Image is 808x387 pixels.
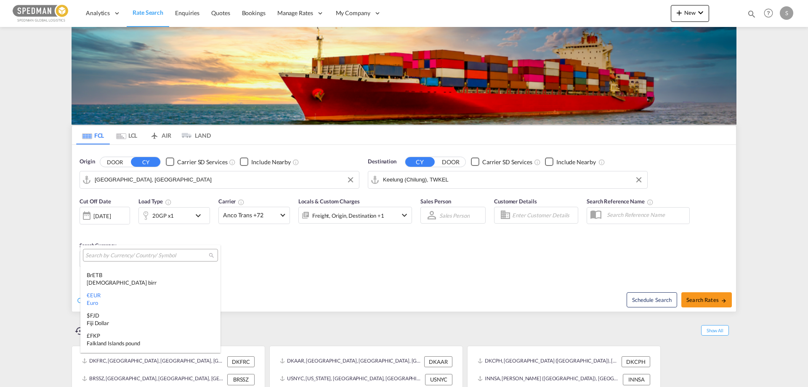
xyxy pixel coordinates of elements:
div: [DEMOGRAPHIC_DATA] birr [87,279,214,286]
span: $ [87,312,90,319]
div: FOK [87,352,214,367]
input: Search by Currency/ Country/ Symbol [85,252,209,259]
span: € [87,292,90,299]
div: Falkland Islands pound [87,339,214,347]
md-icon: icon-magnify [208,252,215,259]
span: kr [87,352,92,359]
div: Euro [87,299,214,307]
div: EUR [87,291,214,307]
div: FKP [87,332,214,347]
div: ETB [87,271,214,286]
div: FJD [87,312,214,327]
span: £ [87,332,90,339]
span: Br [87,272,92,278]
div: Fiji Dollar [87,319,214,327]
